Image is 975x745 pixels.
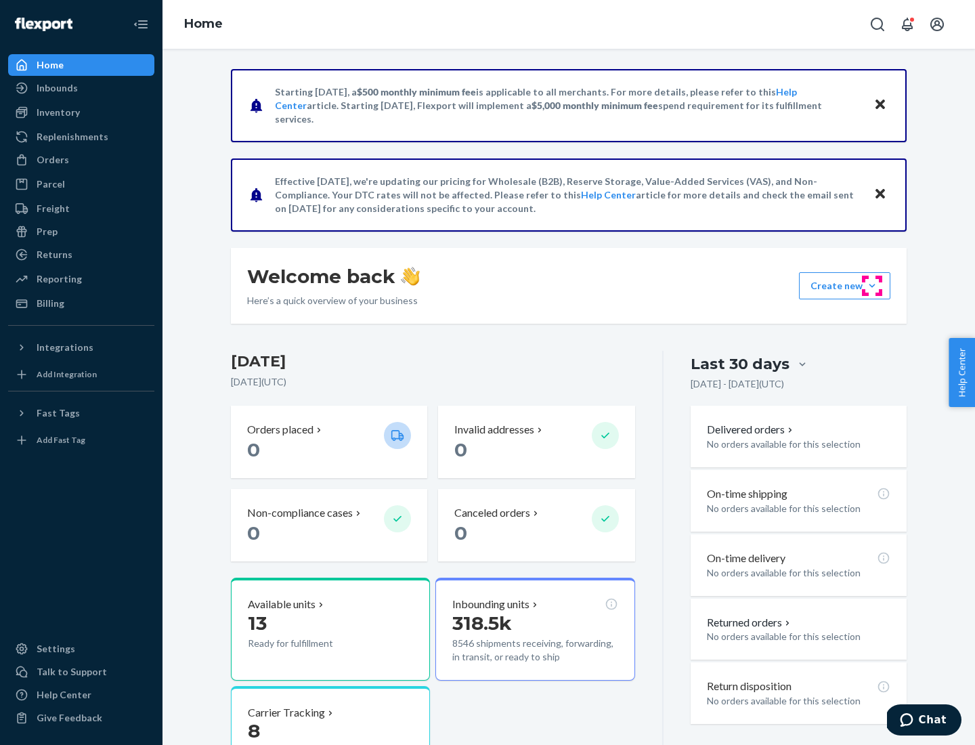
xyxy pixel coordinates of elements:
a: Add Integration [8,364,154,385]
div: Help Center [37,688,91,702]
button: Help Center [949,338,975,407]
div: Returns [37,248,72,261]
p: Ready for fulfillment [248,637,373,650]
div: Parcel [37,177,65,191]
a: Returns [8,244,154,265]
button: Open account menu [924,11,951,38]
a: Orders [8,149,154,171]
div: Add Fast Tag [37,434,85,446]
div: Replenishments [37,130,108,144]
div: Talk to Support [37,665,107,679]
p: No orders available for this selection [707,566,890,580]
div: Fast Tags [37,406,80,420]
span: $500 monthly minimum fee [357,86,476,98]
button: Open notifications [894,11,921,38]
a: Inbounds [8,77,154,99]
div: Add Integration [37,368,97,380]
span: 0 [247,521,260,545]
a: Prep [8,221,154,242]
div: Settings [37,642,75,656]
p: Non-compliance cases [247,505,353,521]
a: Settings [8,638,154,660]
div: Last 30 days [691,354,789,375]
p: Effective [DATE], we're updating our pricing for Wholesale (B2B), Reserve Storage, Value-Added Se... [275,175,861,215]
span: 0 [247,438,260,461]
p: No orders available for this selection [707,502,890,515]
div: Orders [37,153,69,167]
p: Carrier Tracking [248,705,325,721]
button: Close [871,185,889,205]
button: Integrations [8,337,154,358]
button: Open Search Box [864,11,891,38]
button: Available units13Ready for fulfillment [231,578,430,681]
img: Flexport logo [15,18,72,31]
a: Inventory [8,102,154,123]
p: On-time shipping [707,486,787,502]
div: Home [37,58,64,72]
p: No orders available for this selection [707,630,890,643]
span: 13 [248,612,267,635]
p: [DATE] - [DATE] ( UTC ) [691,377,784,391]
h3: [DATE] [231,351,635,372]
div: Prep [37,225,58,238]
p: [DATE] ( UTC ) [231,375,635,389]
span: 318.5k [452,612,512,635]
div: Reporting [37,272,82,286]
span: 8 [248,719,260,742]
p: Here’s a quick overview of your business [247,294,420,307]
button: Orders placed 0 [231,406,427,478]
a: Help Center [581,189,636,200]
p: No orders available for this selection [707,438,890,451]
p: Return disposition [707,679,792,694]
p: Canceled orders [454,505,530,521]
div: Inventory [37,106,80,119]
a: Reporting [8,268,154,290]
a: Home [8,54,154,76]
a: Add Fast Tag [8,429,154,451]
div: Billing [37,297,64,310]
img: hand-wave emoji [401,267,420,286]
button: Non-compliance cases 0 [231,489,427,561]
p: 8546 shipments receiving, forwarding, in transit, or ready to ship [452,637,617,664]
button: Canceled orders 0 [438,489,634,561]
p: Inbounding units [452,597,529,612]
button: Delivered orders [707,422,796,438]
button: Inbounding units318.5k8546 shipments receiving, forwarding, in transit, or ready to ship [435,578,634,681]
p: Starting [DATE], a is applicable to all merchants. For more details, please refer to this article... [275,85,861,126]
a: Freight [8,198,154,219]
button: Close Navigation [127,11,154,38]
p: On-time delivery [707,551,785,566]
button: Talk to Support [8,661,154,683]
a: Parcel [8,173,154,195]
p: Orders placed [247,422,313,438]
span: $5,000 monthly minimum fee [532,100,658,111]
span: 0 [454,521,467,545]
span: 0 [454,438,467,461]
button: Give Feedback [8,707,154,729]
a: Replenishments [8,126,154,148]
p: Invalid addresses [454,422,534,438]
div: Inbounds [37,81,78,95]
p: No orders available for this selection [707,694,890,708]
a: Home [184,16,223,31]
h1: Welcome back [247,264,420,289]
button: Invalid addresses 0 [438,406,634,478]
a: Help Center [8,684,154,706]
p: Available units [248,597,316,612]
div: Freight [37,202,70,215]
iframe: Opens a widget where you can chat to one of our agents [887,704,961,738]
ol: breadcrumbs [173,5,234,44]
div: Give Feedback [37,711,102,725]
button: Close [871,95,889,115]
button: Returned orders [707,615,793,631]
a: Billing [8,293,154,314]
div: Integrations [37,341,93,354]
button: Create new [799,272,890,299]
button: Fast Tags [8,402,154,424]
